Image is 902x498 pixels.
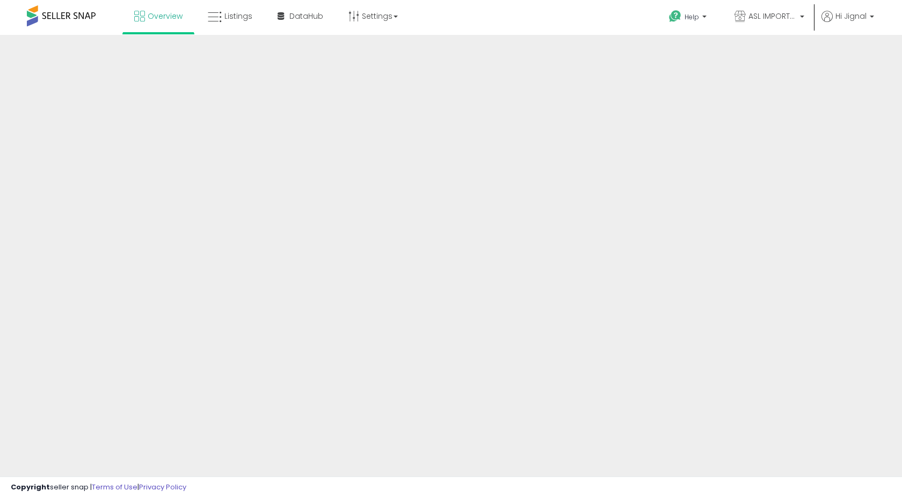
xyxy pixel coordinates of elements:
span: ASL IMPORTED [748,11,797,21]
span: Help [685,12,699,21]
span: DataHub [289,11,323,21]
span: Listings [224,11,252,21]
span: Hi Jignal [835,11,867,21]
a: Hi Jignal [821,11,874,35]
a: Help [660,2,717,35]
i: Get Help [668,10,682,23]
span: Overview [148,11,183,21]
